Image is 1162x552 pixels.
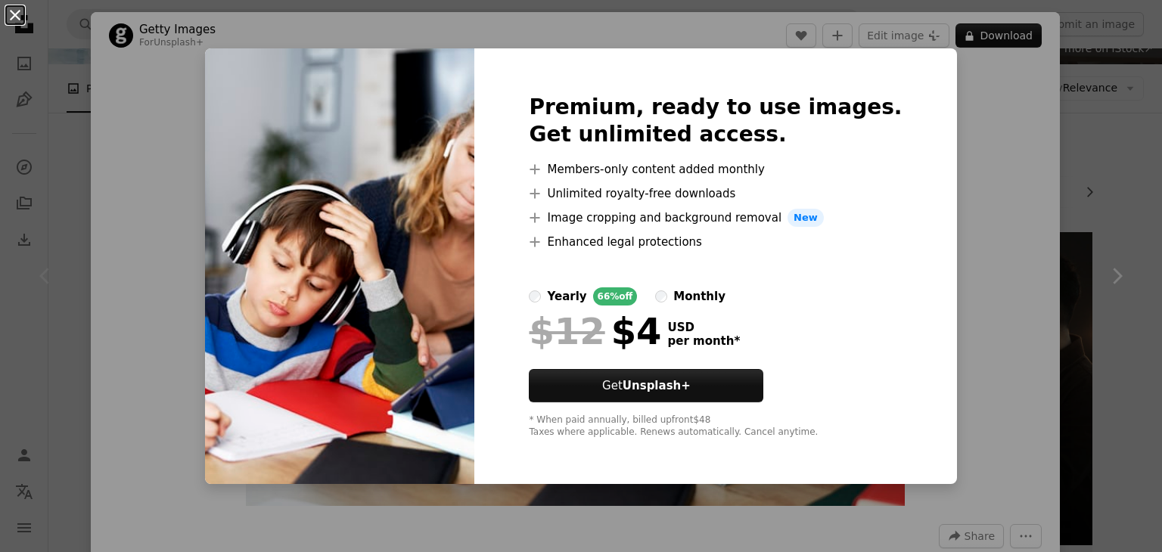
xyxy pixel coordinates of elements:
[667,334,740,348] span: per month *
[547,287,586,305] div: yearly
[529,312,661,351] div: $4
[529,290,541,302] input: yearly66%off
[529,369,763,402] button: GetUnsplash+
[529,414,902,439] div: * When paid annually, billed upfront $48 Taxes where applicable. Renews automatically. Cancel any...
[788,209,824,227] span: New
[205,48,474,484] img: premium_photo-1661903149361-d044d3b71632
[529,233,902,251] li: Enhanced legal protections
[529,312,604,351] span: $12
[593,287,638,305] div: 66% off
[673,287,725,305] div: monthly
[667,321,740,334] span: USD
[529,94,902,148] h2: Premium, ready to use images. Get unlimited access.
[529,185,902,203] li: Unlimited royalty-free downloads
[623,379,691,392] strong: Unsplash+
[529,209,902,227] li: Image cropping and background removal
[529,160,902,178] li: Members-only content added monthly
[655,290,667,302] input: monthly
